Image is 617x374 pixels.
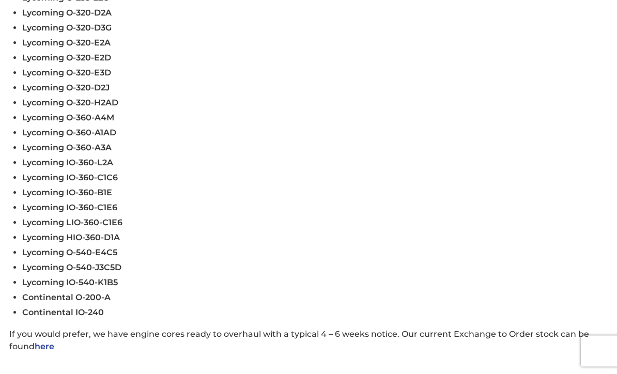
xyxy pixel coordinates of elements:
[22,233,120,243] span: Lycoming HIO-360-D1A
[22,203,117,213] span: Lycoming IO-360-C1E6
[22,98,118,108] span: Lycoming O-320-H2AD
[22,218,122,228] span: Lycoming LIO-360-C1E6
[22,83,110,93] span: Lycoming O-320-D2J
[22,113,114,123] span: Lycoming O-360-A4M
[22,68,111,78] span: Lycoming O-320-E3D
[35,342,54,352] a: here
[22,293,111,303] span: Continental O-200-A
[9,329,608,353] p: If you would prefer, we have engine cores ready to overhaul with a typical 4 – 6 weeks notice. Ou...
[22,278,118,288] span: Lycoming IO-540-K1B5
[22,38,111,48] span: Lycoming O-320-E2A
[22,53,111,63] span: Lycoming O-320-E2D
[22,128,116,138] span: Lycoming O-360-A1AD
[22,158,113,168] span: Lycoming IO-360-L2A
[22,248,117,258] span: Lycoming O-540-E4C5
[22,188,112,198] span: Lycoming IO-360-B1E
[22,308,104,318] span: Continental IO-240
[22,173,118,183] span: Lycoming IO-360-C1C6
[22,8,112,18] span: Lycoming O-320-D2A
[22,263,121,273] span: Lycoming O-540-J3C5D
[22,23,112,33] span: Lycoming O-320-D3G
[22,143,112,153] span: Lycoming O-360-A3A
